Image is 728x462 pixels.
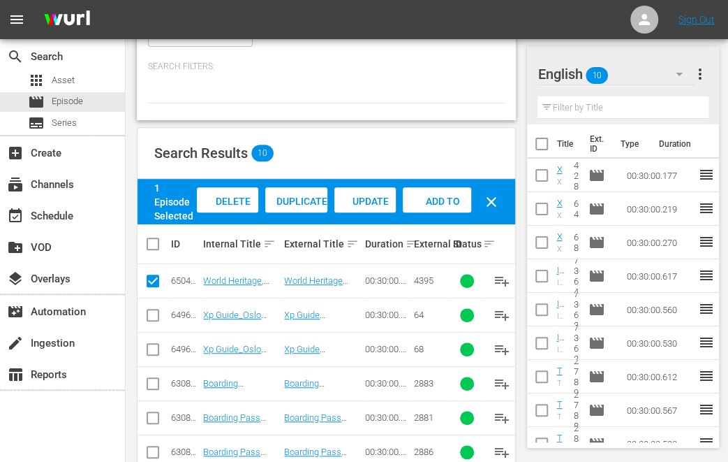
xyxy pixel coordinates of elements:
td: 00:30:00.219 [621,192,698,226]
div: 63084886 [171,378,199,389]
button: Delete Episodes [197,187,258,212]
span: Add to Workspace [403,196,471,233]
a: Xp Guide_Oslo 1(Eng) [556,198,567,387]
div: Xp Guide [GEOGRAPHIC_DATA] 1, [GEOGRAPHIC_DATA] [556,211,563,220]
span: Series [28,115,45,131]
div: Xp Guide [GEOGRAPHIC_DATA], [GEOGRAPHIC_DATA] [556,178,563,187]
div: 63084884 [171,447,199,457]
button: more_vert [692,57,708,91]
div: Internal Title [203,236,280,252]
span: sort [346,238,359,250]
span: VOD [7,239,24,256]
td: 7364 [568,259,583,293]
button: playlist_add [485,367,519,400]
span: Automation [7,303,24,320]
div: 64960904 [171,310,199,320]
span: Duplicate Episode [265,196,327,233]
span: Episode [588,435,605,452]
div: External Title [284,236,361,252]
span: Update Metadata [335,196,396,233]
span: Episode [28,94,45,110]
td: 00:30:00.567 [621,394,698,427]
span: reorder [698,435,715,452]
span: reorder [698,301,715,317]
td: 64 [568,192,583,226]
a: Xp Guide_Oslo 2(Eng) [203,344,267,365]
span: 4395 [414,275,433,286]
span: reorder [698,200,715,217]
td: 00:30:00.177 [621,159,698,192]
td: 00:30:00.612 [621,360,698,394]
div: Indonesia's Romantic Getaway Bali - ENG [556,345,565,354]
div: Indonesia's Romantic Getaway, Labuan Bajo (Eng) [556,312,565,321]
span: 2881 [414,412,433,423]
span: Episode [588,268,605,284]
th: Type [611,124,650,164]
span: Series [52,116,77,130]
td: 00:30:00.590 [621,427,698,461]
a: Xp Guide [GEOGRAPHIC_DATA] 2, [GEOGRAPHIC_DATA] [284,344,357,396]
th: Ext. ID [581,124,611,164]
span: Episode [588,167,605,184]
td: 2789 [568,360,583,394]
div: 64960903 [171,344,199,354]
td: 7363 [568,293,583,326]
div: ID [171,238,199,250]
span: Asset [52,73,75,87]
button: playlist_add [485,298,519,332]
div: Indonesia's Romantic Getaway, [GEOGRAPHIC_DATA] [556,278,565,287]
span: 2883 [414,378,433,389]
div: 00:30:00.909 [365,275,410,286]
button: Add to Workspace [403,187,471,212]
span: reorder [698,401,715,418]
span: Episode [588,234,605,251]
button: playlist_add [485,333,519,366]
div: Xp Guide [GEOGRAPHIC_DATA] 2, [GEOGRAPHIC_DATA] [556,245,563,254]
span: Asset [28,72,45,89]
button: playlist_add [485,401,519,435]
span: Schedule [7,208,24,224]
span: Create [7,145,24,161]
span: playlist_add [493,273,510,289]
div: Status [452,236,480,252]
div: The Food Guide [GEOGRAPHIC_DATA], [GEOGRAPHIC_DATA] [556,379,563,388]
span: more_vert [692,66,708,82]
div: 00:30:00.219 [365,310,410,320]
span: sort [263,238,276,250]
th: Title [556,124,581,164]
span: playlist_add [493,410,510,426]
a: Boarding [GEOGRAPHIC_DATA], [GEOGRAPHIC_DATA] [284,378,357,431]
span: Episode [588,301,605,318]
td: 2788 [568,394,583,427]
a: Xp Guide_Oslo 1(Eng) [203,310,267,331]
div: 1 Episode Selected [154,181,193,223]
a: Xp Guide [GEOGRAPHIC_DATA] 1, [GEOGRAPHIC_DATA] [284,310,357,362]
td: 00:30:00.270 [621,226,698,259]
span: 68 [414,344,424,354]
a: World Heritage Norway's Heritage Sites [284,275,355,307]
div: External ID [414,238,449,250]
span: playlist_add [493,341,510,358]
span: Channels [7,176,24,193]
span: reorder [698,267,715,284]
td: 00:30:00.617 [621,259,698,293]
a: World Heritage, [GEOGRAPHIC_DATA]'s Heritage Sites(Eng) [203,275,276,317]
span: Search [7,48,24,65]
span: menu [8,11,25,28]
span: playlist_add [493,375,510,392]
td: 2872 [568,427,583,461]
span: reorder [698,334,715,351]
div: Duration [365,236,410,252]
span: Episode [588,201,605,217]
td: 68 [568,226,583,259]
span: playlist_add [493,307,510,324]
span: reorder [698,233,715,250]
td: 428 [568,159,583,192]
span: 10 [251,145,274,161]
span: 64 [414,310,424,320]
div: The Food Guide [GEOGRAPHIC_DATA], [GEOGRAPHIC_DATA] [556,412,563,421]
span: Overlays [7,270,24,287]
button: playlist_add [485,264,519,298]
a: Boarding [GEOGRAPHIC_DATA], [GEOGRAPHIC_DATA] (ENG) [203,378,276,431]
span: reorder [698,368,715,384]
